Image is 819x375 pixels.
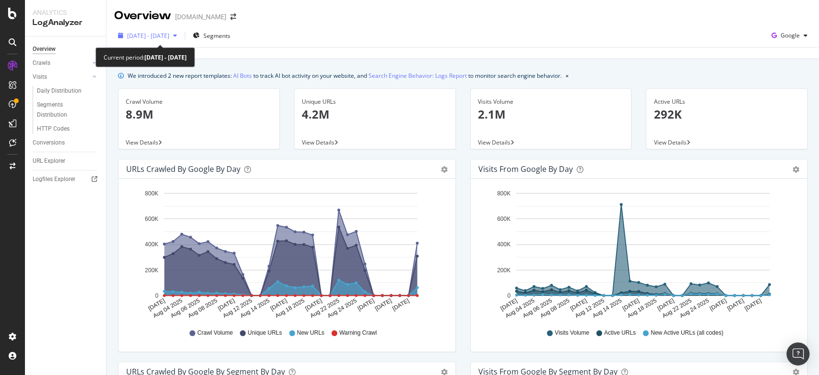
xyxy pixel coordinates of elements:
[304,297,323,312] text: [DATE]
[15,15,23,23] img: logo_orange.svg
[37,100,90,120] div: Segments Distribution
[621,297,640,312] text: [DATE]
[37,100,99,120] a: Segments Distribution
[708,297,727,312] text: [DATE]
[145,241,158,248] text: 400K
[563,69,571,83] button: close banner
[326,297,358,319] text: Aug 24 2025
[15,25,23,33] img: website_grey.svg
[569,297,588,312] text: [DATE]
[504,297,535,319] text: Aug 04 2025
[507,292,510,299] text: 0
[25,25,107,33] div: Dominio: [DOMAIN_NAME]
[743,297,762,312] text: [DATE]
[239,297,271,319] text: Aug 14 2025
[222,297,253,319] text: Aug 12 2025
[678,297,710,319] text: Aug 24 2025
[33,17,98,28] div: LogAnalyzer
[145,216,158,222] text: 600K
[441,166,448,173] div: gear
[274,297,306,319] text: Aug 18 2025
[297,329,324,337] span: New URLs
[478,138,510,146] span: View Details
[651,329,723,337] span: New Active URLs (all codes)
[497,241,510,248] text: 400K
[497,216,510,222] text: 600K
[248,329,282,337] span: Unique URLs
[126,97,272,106] div: Crawl Volume
[656,297,675,312] text: [DATE]
[107,57,159,63] div: Keyword (traffico)
[203,32,230,40] span: Segments
[152,297,184,319] text: Aug 04 2025
[147,297,166,312] text: [DATE]
[33,72,90,82] a: Visits
[114,28,181,43] button: [DATE] - [DATE]
[786,342,809,365] div: Open Intercom Messenger
[128,71,562,81] div: We introduced 2 new report templates: to track AI bot activity on your website, and to monitor se...
[478,106,624,122] p: 2.1M
[187,297,218,319] text: Aug 08 2025
[33,156,99,166] a: URL Explorer
[217,297,236,312] text: [DATE]
[33,58,50,68] div: Crawls
[33,138,65,148] div: Conversions
[126,138,158,146] span: View Details
[145,190,158,197] text: 800K
[96,56,104,63] img: tab_keywords_by_traffic_grey.svg
[478,186,795,320] svg: A chart.
[155,292,158,299] text: 0
[497,190,510,197] text: 800K
[37,86,99,96] a: Daily Distribution
[126,106,272,122] p: 8.9M
[368,71,467,81] a: Search Engine Behavior: Logs Report
[302,138,334,146] span: View Details
[127,32,169,40] span: [DATE] - [DATE]
[269,297,288,312] text: [DATE]
[653,138,686,146] span: View Details
[33,174,75,184] div: Logfiles Explorer
[521,297,553,319] text: Aug 06 2025
[37,124,70,134] div: HTTP Codes
[126,186,443,320] svg: A chart.
[37,86,82,96] div: Daily Distribution
[50,57,73,63] div: Dominio
[230,13,236,20] div: arrow-right-arrow-left
[197,329,233,337] span: Crawl Volume
[145,267,158,274] text: 200K
[33,44,56,54] div: Overview
[339,329,377,337] span: Warning Crawl
[33,174,99,184] a: Logfiles Explorer
[126,164,240,174] div: URLs Crawled by Google by day
[302,97,448,106] div: Unique URLs
[356,297,376,312] text: [DATE]
[114,8,171,24] div: Overview
[118,71,807,81] div: info banner
[653,97,800,106] div: Active URLs
[661,297,692,319] text: Aug 22 2025
[626,297,657,319] text: Aug 18 2025
[478,97,624,106] div: Visits Volume
[233,71,252,81] a: AI Bots
[374,297,393,312] text: [DATE]
[478,164,573,174] div: Visits from Google by day
[189,28,234,43] button: Segments
[33,72,47,82] div: Visits
[555,329,589,337] span: Visits Volume
[768,28,811,43] button: Google
[793,166,799,173] div: gear
[27,15,47,23] div: v 4.0.25
[499,297,518,312] text: [DATE]
[591,297,623,319] text: Aug 14 2025
[33,8,98,17] div: Analytics
[391,297,410,312] text: [DATE]
[33,138,99,148] a: Conversions
[33,156,65,166] div: URL Explorer
[539,297,570,319] text: Aug 08 2025
[33,58,90,68] a: Crawls
[604,329,636,337] span: Active URLs
[175,12,226,22] div: [DOMAIN_NAME]
[33,44,99,54] a: Overview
